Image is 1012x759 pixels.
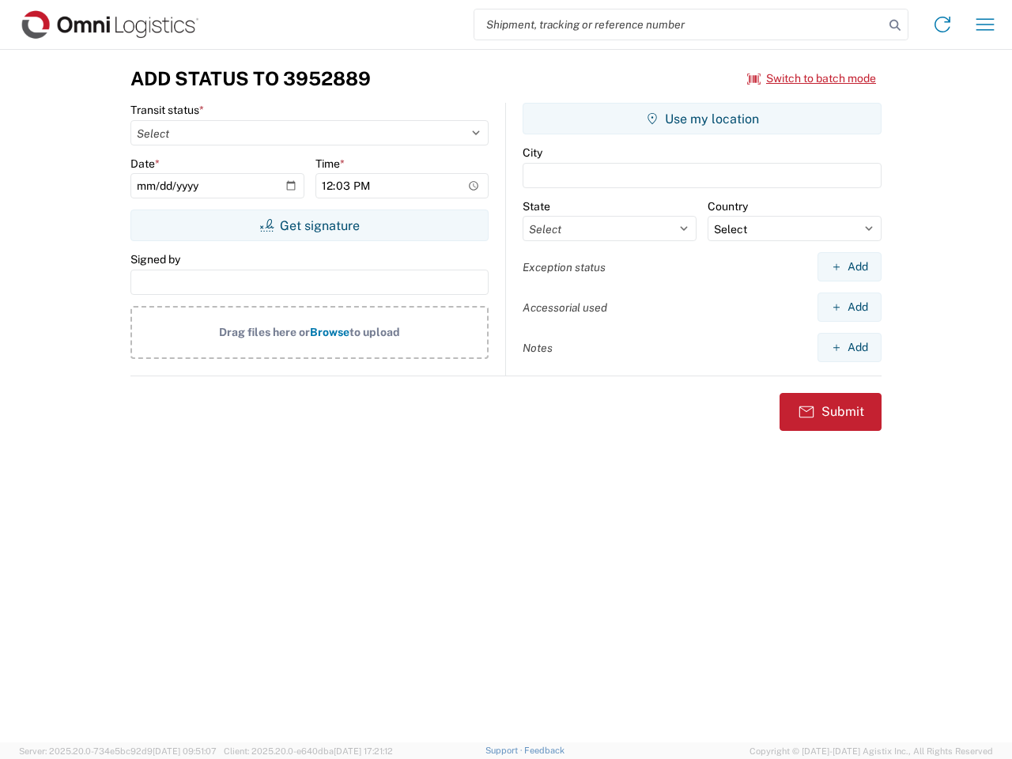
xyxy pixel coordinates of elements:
[310,326,349,338] span: Browse
[19,746,217,756] span: Server: 2025.20.0-734e5bc92d9
[780,393,882,431] button: Submit
[130,252,180,266] label: Signed by
[818,333,882,362] button: Add
[130,67,371,90] h3: Add Status to 3952889
[153,746,217,756] span: [DATE] 09:51:07
[315,157,345,171] label: Time
[523,103,882,134] button: Use my location
[523,199,550,213] label: State
[130,103,204,117] label: Transit status
[523,145,542,160] label: City
[750,744,993,758] span: Copyright © [DATE]-[DATE] Agistix Inc., All Rights Reserved
[219,326,310,338] span: Drag files here or
[708,199,748,213] label: Country
[523,341,553,355] label: Notes
[523,260,606,274] label: Exception status
[747,66,876,92] button: Switch to batch mode
[474,9,884,40] input: Shipment, tracking or reference number
[224,746,393,756] span: Client: 2025.20.0-e640dba
[524,746,565,755] a: Feedback
[485,746,525,755] a: Support
[818,252,882,281] button: Add
[130,157,160,171] label: Date
[523,300,607,315] label: Accessorial used
[818,293,882,322] button: Add
[130,210,489,241] button: Get signature
[334,746,393,756] span: [DATE] 17:21:12
[349,326,400,338] span: to upload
